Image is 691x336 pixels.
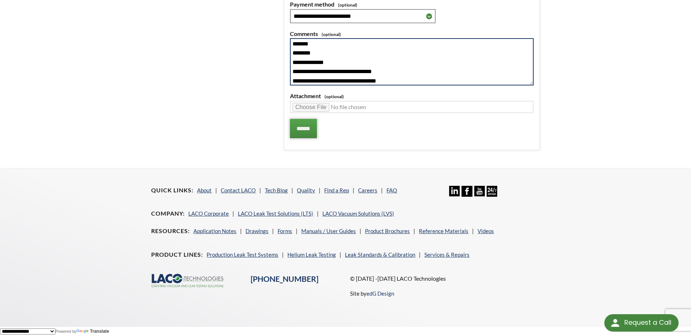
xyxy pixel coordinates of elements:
[487,191,497,198] a: 24/7 Support
[278,228,292,234] a: Forms
[358,187,377,193] a: Careers
[386,187,397,193] a: FAQ
[76,329,109,334] a: Translate
[365,228,410,234] a: Product Brochures
[265,187,288,193] a: Tech Blog
[322,210,394,217] a: LACO Vacuum Solutions (LVS)
[151,210,185,217] h4: Company
[151,227,190,235] h4: Resources
[188,210,229,217] a: LACO Corporate
[287,251,336,258] a: Helium Leak Testing
[350,289,394,298] p: Site by
[207,251,278,258] a: Production Leak Test Systems
[290,91,534,101] label: Attachment
[238,210,313,217] a: LACO Leak Test Solutions (LTS)
[350,274,540,283] p: © [DATE] -[DATE] LACO Technologies
[324,187,349,193] a: Find a Rep
[301,228,356,234] a: Manuals / User Guides
[424,251,470,258] a: Services & Repairs
[221,187,256,193] a: Contact LACO
[76,329,90,334] img: Google Translate
[624,314,671,331] div: Request a Call
[197,187,212,193] a: About
[604,314,679,332] div: Request a Call
[366,290,394,297] a: edG Design
[345,251,415,258] a: Leak Standards & Calibration
[609,317,621,329] img: round button
[419,228,468,234] a: Reference Materials
[151,187,193,194] h4: Quick Links
[151,251,203,259] h4: Product Lines
[290,29,534,39] label: Comments
[193,228,236,234] a: Application Notes
[487,186,497,196] img: 24/7 Support Icon
[478,228,494,234] a: Videos
[246,228,268,234] a: Drawings
[251,274,318,284] a: [PHONE_NUMBER]
[297,187,315,193] a: Quality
